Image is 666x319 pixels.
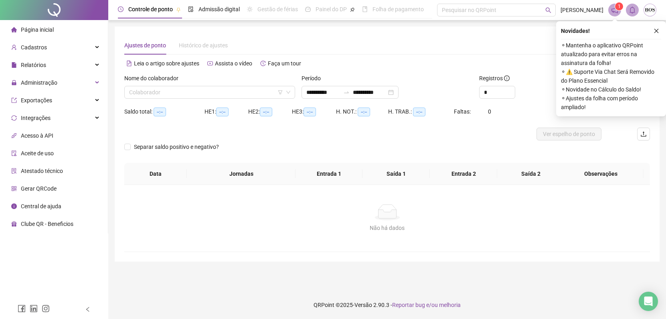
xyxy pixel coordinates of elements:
[268,60,301,67] span: Faça um tour
[21,115,51,121] span: Integrações
[316,6,347,12] span: Painel do DP
[128,6,173,12] span: Controle de ponto
[21,150,54,156] span: Aceite de uso
[21,97,52,104] span: Exportações
[561,6,603,14] span: [PERSON_NAME]
[292,107,336,116] div: HE 3:
[21,168,63,174] span: Atestado técnico
[11,98,17,103] span: export
[561,67,661,85] span: ⚬ ⚠️ Suporte Via Chat Será Removido do Plano Essencial
[260,61,266,66] span: history
[629,6,636,14] span: bell
[21,221,73,227] span: Clube QR - Beneficios
[11,27,17,33] span: home
[565,169,637,178] span: Observações
[176,7,181,12] span: pushpin
[413,108,425,116] span: --:--
[18,305,26,313] span: facebook
[558,163,644,185] th: Observações
[216,108,229,116] span: --:--
[430,163,497,185] th: Entrada 2
[118,6,123,12] span: clock-circle
[343,89,350,95] span: to
[618,4,621,9] span: 1
[11,45,17,50] span: user-add
[21,132,53,139] span: Acesso à API
[479,74,510,83] span: Registros
[504,75,510,81] span: info-circle
[21,79,57,86] span: Administração
[42,305,50,313] span: instagram
[126,61,132,66] span: file-text
[561,26,590,35] span: Novidades !
[131,142,222,151] span: Separar saldo positivo e negativo?
[11,115,17,121] span: sync
[454,108,472,115] span: Faltas:
[215,60,252,67] span: Assista o vídeo
[611,6,618,14] span: notification
[561,94,661,112] span: ⚬ Ajustes da folha com período ampliado!
[134,60,199,67] span: Leia o artigo sobre ajustes
[21,203,61,209] span: Central de ajuda
[21,62,46,68] span: Relatórios
[296,163,363,185] th: Entrada 1
[350,7,355,12] span: pushpin
[21,185,57,192] span: Gerar QRCode
[561,41,661,67] span: ⚬ Mantenha o aplicativo QRPoint atualizado para evitar erros na assinatura da folha!
[179,42,228,49] span: Histórico de ajustes
[124,107,204,116] div: Saldo total:
[388,107,454,116] div: H. TRAB.:
[640,131,647,137] span: upload
[11,186,17,191] span: qrcode
[561,85,661,94] span: ⚬ Novidade no Cálculo do Saldo!
[336,107,388,116] div: H. NOT.:
[85,307,91,312] span: left
[21,26,54,33] span: Página inicial
[488,108,491,115] span: 0
[124,42,166,49] span: Ajustes de ponto
[198,6,240,12] span: Admissão digital
[248,107,292,116] div: HE 2:
[11,62,17,68] span: file
[11,221,17,227] span: gift
[545,7,551,13] span: search
[187,163,295,185] th: Jornadas
[11,133,17,138] span: api
[644,4,656,16] img: 67219
[615,2,623,10] sup: 1
[392,302,461,308] span: Reportar bug e/ou melhoria
[654,28,659,34] span: close
[11,150,17,156] span: audit
[134,224,640,232] div: Não há dados
[304,108,316,116] span: --:--
[362,163,430,185] th: Saída 1
[278,90,283,95] span: filter
[30,305,38,313] span: linkedin
[11,168,17,174] span: solution
[204,107,248,116] div: HE 1:
[639,292,658,311] div: Open Intercom Messenger
[11,203,17,209] span: info-circle
[302,74,326,83] label: Período
[124,163,187,185] th: Data
[207,61,213,66] span: youtube
[124,74,184,83] label: Nome do colaborador
[362,6,368,12] span: book
[536,128,601,140] button: Ver espelho de ponto
[108,291,666,319] footer: QRPoint © 2025 - 2.90.3 -
[354,302,372,308] span: Versão
[11,80,17,85] span: lock
[260,108,272,116] span: --:--
[247,6,253,12] span: sun
[497,163,565,185] th: Saída 2
[372,6,424,12] span: Folha de pagamento
[343,89,350,95] span: swap-right
[257,6,298,12] span: Gestão de férias
[286,90,291,95] span: down
[154,108,166,116] span: --:--
[358,108,370,116] span: --:--
[21,44,47,51] span: Cadastros
[305,6,311,12] span: dashboard
[188,6,194,12] span: file-done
